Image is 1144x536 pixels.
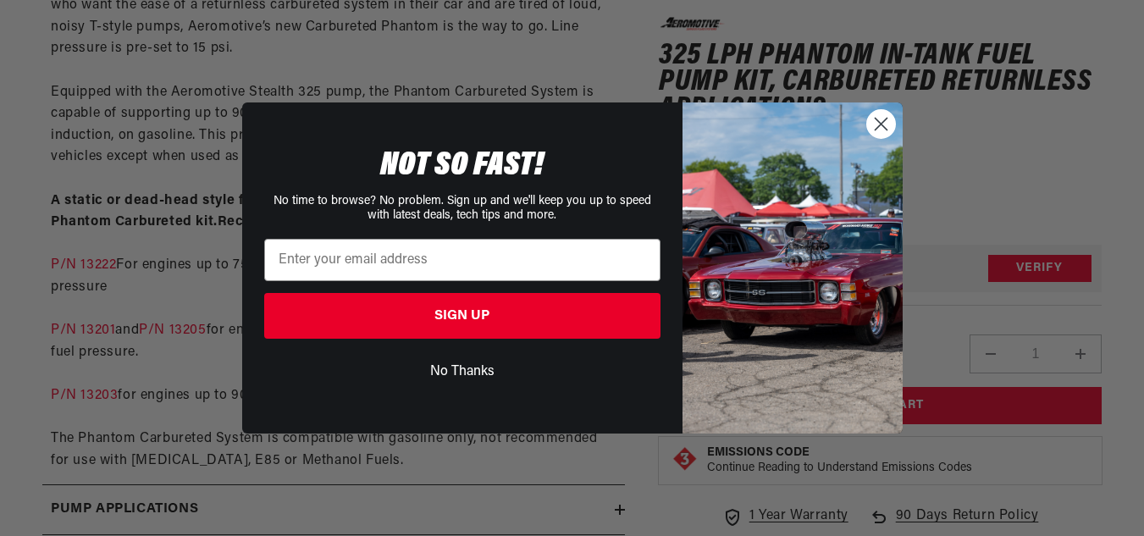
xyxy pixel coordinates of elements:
[274,195,651,222] span: No time to browse? No problem. Sign up and we'll keep you up to speed with latest deals, tech tip...
[866,109,896,139] button: Close dialog
[264,293,660,339] button: SIGN UP
[264,239,660,281] input: Enter your email address
[380,149,544,183] span: NOT SO FAST!
[683,102,903,433] img: 85cdd541-2605-488b-b08c-a5ee7b438a35.jpeg
[264,356,660,388] button: No Thanks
